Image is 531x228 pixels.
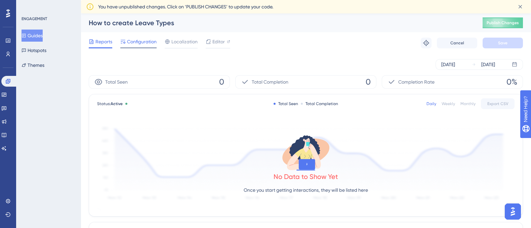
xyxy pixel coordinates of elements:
span: Editor [212,38,225,46]
span: 0 [219,77,224,87]
span: Reports [95,38,112,46]
span: Total Completion [252,78,288,86]
div: [DATE] [481,60,495,69]
button: Guides [22,30,43,42]
div: Total Seen [274,101,298,106]
span: Total Seen [105,78,128,86]
span: 0 [366,77,371,87]
span: Localization [171,38,198,46]
button: Publish Changes [483,17,523,28]
span: Completion Rate [398,78,435,86]
div: No Data to Show Yet [274,172,338,181]
button: Cancel [437,38,477,48]
span: Save [498,40,507,46]
span: Need Help? [16,2,42,10]
button: Hotspots [22,44,46,56]
span: Publish Changes [487,20,519,26]
div: Weekly [442,101,455,106]
div: [DATE] [441,60,455,69]
p: Once you start getting interactions, they will be listed here [244,186,368,194]
iframe: UserGuiding AI Assistant Launcher [503,201,523,222]
div: Daily [426,101,436,106]
div: ENGAGEMENT [22,16,47,21]
div: How to create Leave Types [89,18,466,28]
button: Save [483,38,523,48]
span: You have unpublished changes. Click on ‘PUBLISH CHANGES’ to update your code. [98,3,273,11]
button: Export CSV [481,98,515,109]
span: Configuration [127,38,157,46]
span: Active [111,101,123,106]
span: Cancel [450,40,464,46]
span: Status: [97,101,123,106]
span: 0% [506,77,517,87]
div: Monthly [460,101,476,106]
span: Export CSV [487,101,508,106]
button: Themes [22,59,44,71]
div: Total Completion [301,101,338,106]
